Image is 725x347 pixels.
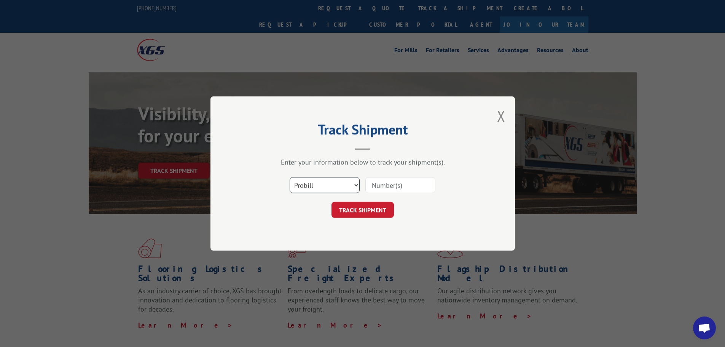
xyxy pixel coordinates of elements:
input: Number(s) [365,177,435,193]
div: Enter your information below to track your shipment(s). [249,158,477,166]
div: Open chat [693,317,716,339]
h2: Track Shipment [249,124,477,139]
button: Close modal [497,106,505,126]
button: TRACK SHIPMENT [331,202,394,218]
